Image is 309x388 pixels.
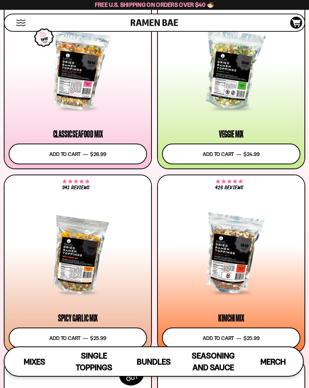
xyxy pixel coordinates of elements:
span: 4.75 stars [63,180,89,183]
a: Single Toppings [64,347,124,376]
a: Bundles [124,347,184,376]
span: Single Toppings [76,351,112,372]
button: Add to cart — $25.99 [9,328,147,348]
a: Merch [243,347,303,376]
span: Seasoning and Sauce [192,351,235,372]
button: Add to cart — $25.99 [162,328,300,348]
span: 4.76 stars [216,180,243,183]
button: Add to cart — $26.99 [9,144,147,164]
a: 4.76 stars 426 reviews Kimchi Mix Add to cart — $25.99 [157,175,305,353]
div: Spicy Garlic Mix [58,314,98,323]
div: Kimchi Mix [218,314,244,323]
button: Mobile Menu Trigger [16,20,26,26]
a: Seasoning and Sauce [184,347,243,376]
button: Add to cart — $24.99 [162,144,300,164]
span: Mixes [24,357,45,366]
span: Free U.S. Shipping on Orders over $40 🍜 [95,1,214,8]
div: Veggie Mix [219,130,243,139]
span: 426 reviews [215,185,243,190]
a: Mixes [5,347,64,376]
span: 941 reviews [62,185,90,190]
span: Bundles [137,357,171,366]
span: Merch [260,357,286,366]
div: Classic Seafood Mix [53,130,103,139]
a: 4.75 stars 941 reviews Spicy Garlic Mix Add to cart — $25.99 [4,175,152,353]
